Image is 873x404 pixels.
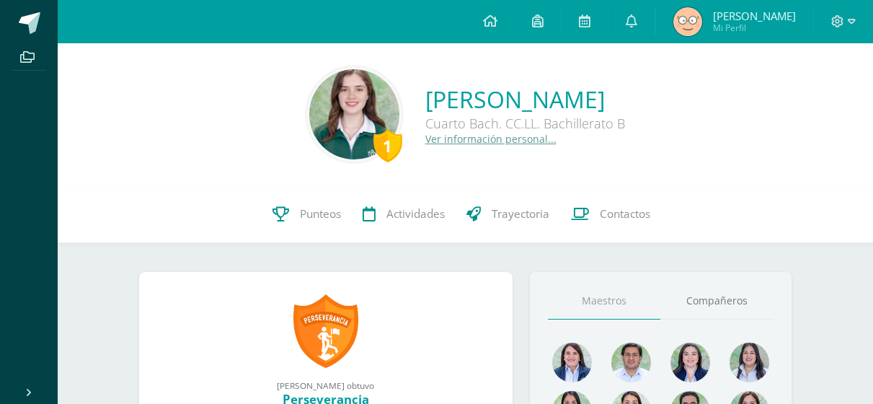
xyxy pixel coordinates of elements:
[456,185,560,243] a: Trayectoria
[300,206,341,221] span: Punteos
[660,283,774,320] a: Compañeros
[713,22,796,34] span: Mi Perfil
[425,115,625,132] div: Cuarto Bach. CC.LL. Bachillerato B
[386,206,445,221] span: Actividades
[730,343,769,382] img: 1934cc27df4ca65fd091d7882280e9dd.png
[713,9,796,23] span: [PERSON_NAME]
[548,283,661,320] a: Maestros
[552,343,592,382] img: 4477f7ca9110c21fc6bc39c35d56baaa.png
[425,132,557,146] a: Ver información personal...
[309,69,399,159] img: 5529b17852be095d62714f4e7eb6717e.png
[670,343,710,382] img: 468d0cd9ecfcbce804e3ccd48d13f1ad.png
[492,206,549,221] span: Trayectoria
[560,185,661,243] a: Contactos
[352,185,456,243] a: Actividades
[611,343,651,382] img: 1e7bfa517bf798cc96a9d855bf172288.png
[425,84,625,115] a: [PERSON_NAME]
[154,379,498,391] div: [PERSON_NAME] obtuvo
[673,7,702,36] img: 72639ddbaeb481513917426665f4d019.png
[600,206,650,221] span: Contactos
[262,185,352,243] a: Punteos
[373,129,402,162] div: 1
